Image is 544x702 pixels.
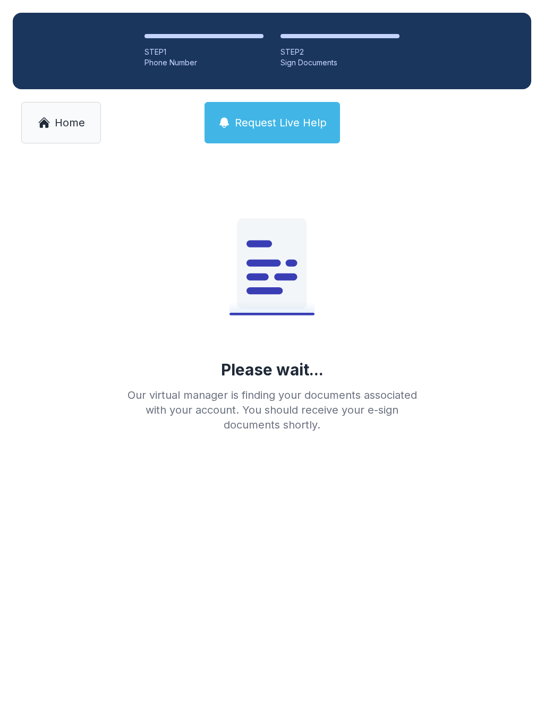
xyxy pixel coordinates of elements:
div: STEP 2 [280,47,399,57]
div: Phone Number [144,57,263,68]
div: STEP 1 [144,47,263,57]
div: Our virtual manager is finding your documents associated with your account. You should receive yo... [119,388,425,432]
span: Request Live Help [235,115,327,130]
div: Please wait... [221,360,324,379]
div: Sign Documents [280,57,399,68]
span: Home [55,115,85,130]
